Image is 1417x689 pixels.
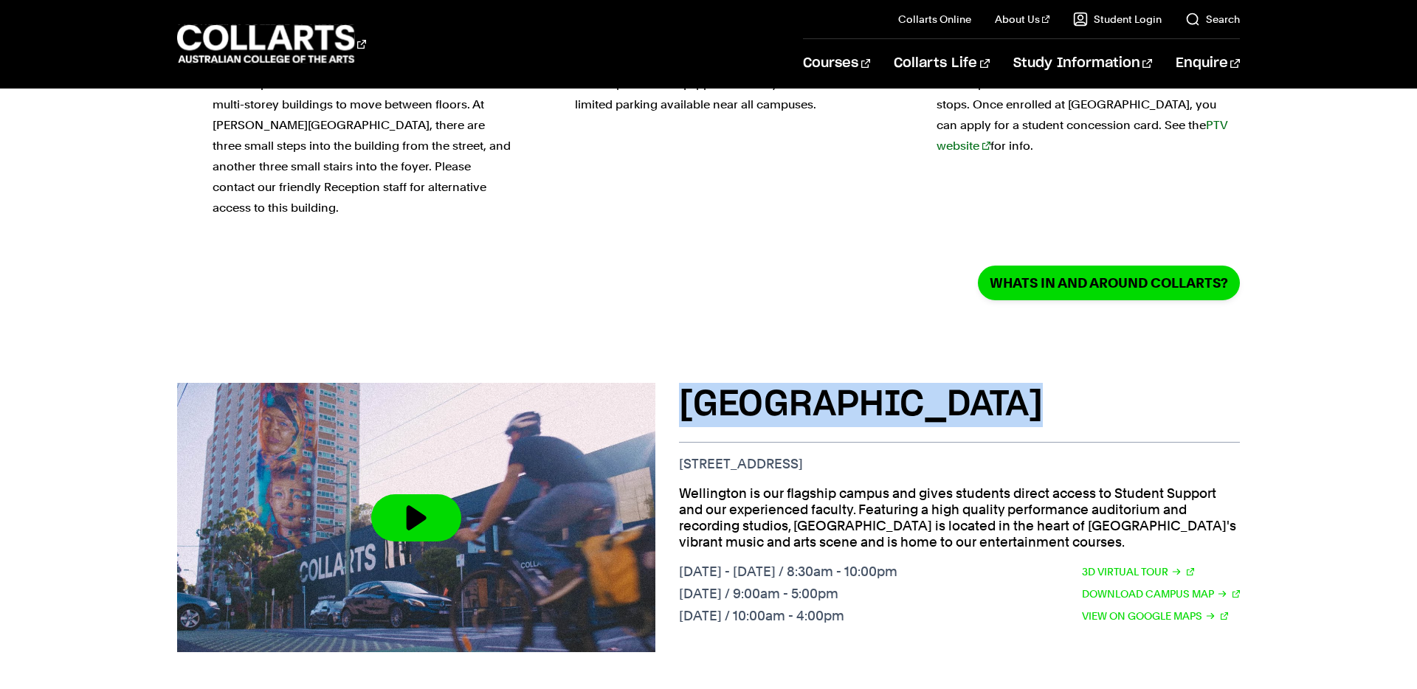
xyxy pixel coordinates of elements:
h3: [GEOGRAPHIC_DATA] [679,383,1240,427]
p: [DATE] / 10:00am - 4:00pm [679,608,897,624]
a: Courses [803,39,870,88]
a: 3D Virtual Tour [1082,564,1194,580]
p: All campuses are close to train stations and tram stops. Once enrolled at [GEOGRAPHIC_DATA], you ... [937,74,1240,156]
a: Collarts Life [894,39,989,88]
p: Wellington is our flagship campus and gives students direct access to Student Support and our exp... [679,485,1240,550]
img: Video thumbnail [177,383,655,652]
p: [DATE] / 9:00am - 5:00pm [679,586,897,602]
a: View on Google Maps [1082,608,1228,624]
a: Study Information [1013,39,1152,88]
a: About Us [995,12,1049,27]
a: Whats in and around Collarts? [978,266,1240,300]
a: Enquire [1176,39,1240,88]
a: Download Campus Map [1082,586,1240,602]
p: [DATE] - [DATE] / 8:30am - 10:00pm [679,564,897,580]
a: Collarts Online [898,12,971,27]
a: Student Login [1073,12,1162,27]
p: Our campuses have wheelchair access and lifts in multi-storey buildings to move between floors. A... [213,74,516,218]
a: Search [1185,12,1240,27]
p: [STREET_ADDRESS] [679,456,1240,472]
div: Go to homepage [177,23,366,65]
p: All campuses are equipped with bicycle racks. There is limited parking available near all campuses. [575,74,878,115]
